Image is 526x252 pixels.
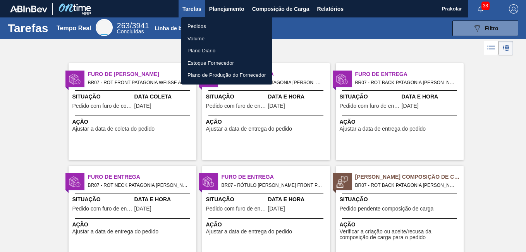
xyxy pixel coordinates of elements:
a: Volume [181,33,272,45]
a: Plano Diário [181,45,272,57]
a: Plano de Produção do Fornecedor [181,69,272,81]
a: Pedidos [181,20,272,33]
a: Estoque Fornecedor [181,57,272,69]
